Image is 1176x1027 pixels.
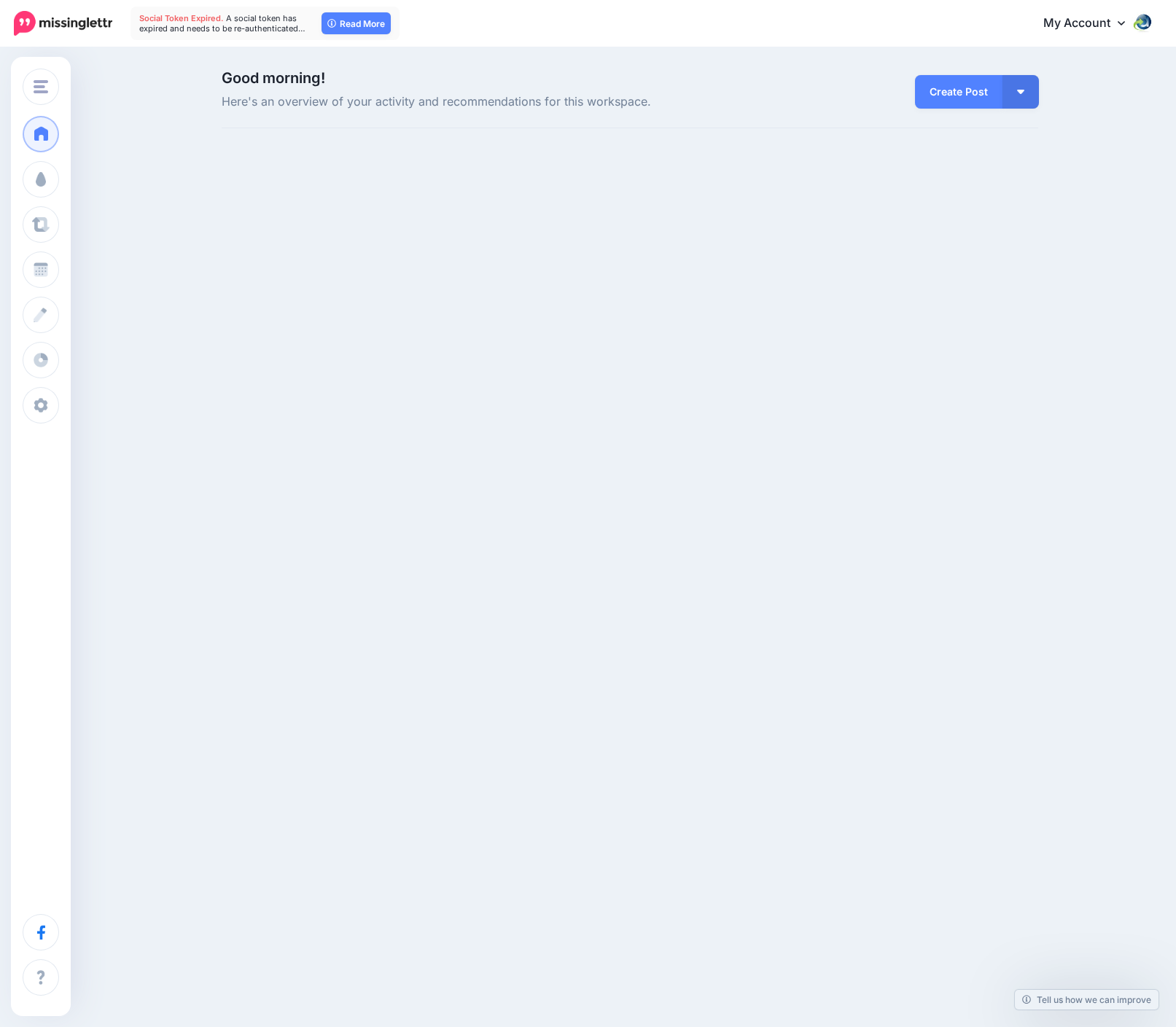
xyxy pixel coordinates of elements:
img: menu.png [34,80,48,93]
span: A social token has expired and needs to be re-authenticated… [139,13,305,34]
img: Missinglettr [14,11,112,36]
a: Tell us how we can improve [1015,990,1159,1010]
span: Here's an overview of your activity and recommendations for this workspace. [222,93,759,112]
img: arrow-down-white.png [1017,90,1024,94]
span: Social Token Expired. [139,13,224,23]
a: Create Post [915,75,1002,109]
a: Read More [322,12,391,34]
a: My Account [1029,6,1154,42]
span: Good morning! [222,69,325,87]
